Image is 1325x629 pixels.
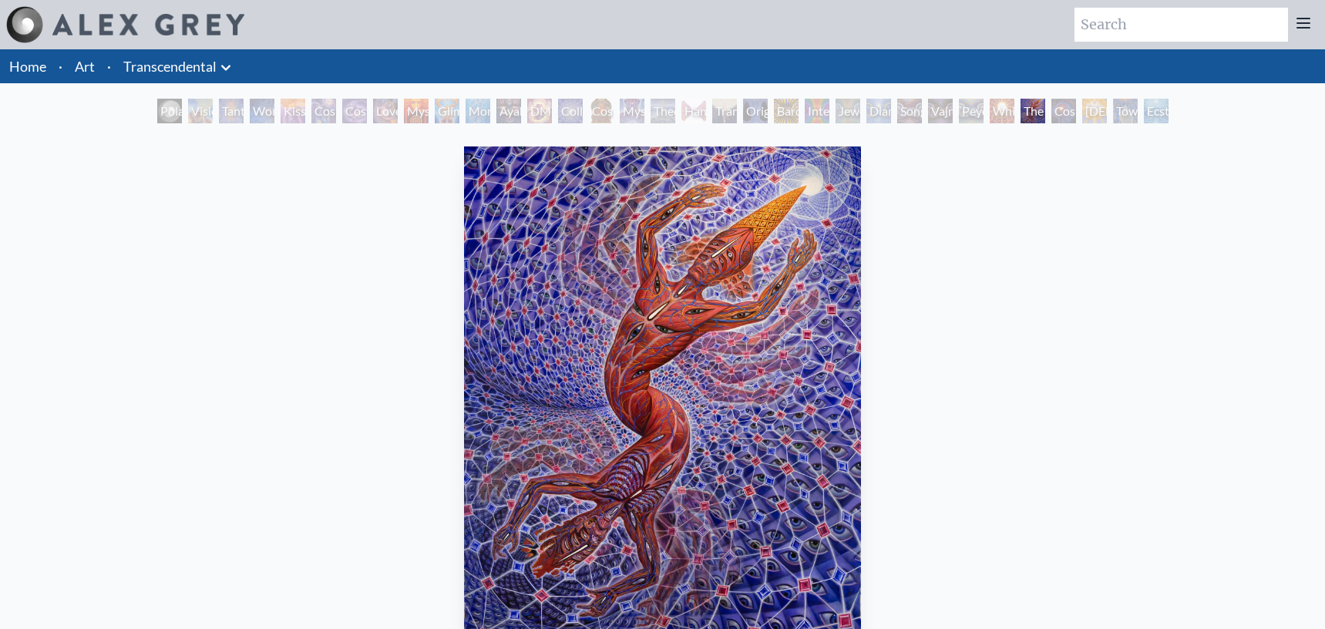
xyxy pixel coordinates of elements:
[651,99,675,123] div: Theologue
[1144,99,1169,123] div: Ecstasy
[1113,99,1138,123] div: Toward the One
[558,99,583,123] div: Collective Vision
[342,99,367,123] div: Cosmic Artist
[1082,99,1107,123] div: [DEMOGRAPHIC_DATA]
[1074,8,1288,42] input: Search
[1051,99,1076,123] div: Cosmic Consciousness
[123,55,217,77] a: Transcendental
[866,99,891,123] div: Diamond Being
[435,99,459,123] div: Glimpsing the Empyrean
[990,99,1014,123] div: White Light
[9,58,46,75] a: Home
[404,99,429,123] div: Mysteriosa 2
[219,99,244,123] div: Tantra
[311,99,336,123] div: Cosmic Creativity
[188,99,213,123] div: Visionary Origin of Language
[774,99,799,123] div: Bardo Being
[466,99,490,123] div: Monochord
[928,99,953,123] div: Vajra Being
[712,99,737,123] div: Transfiguration
[589,99,614,123] div: Cosmic [DEMOGRAPHIC_DATA]
[805,99,829,123] div: Interbeing
[496,99,521,123] div: Ayahuasca Visitation
[743,99,768,123] div: Original Face
[250,99,274,123] div: Wonder
[281,99,305,123] div: Kiss of the [MEDICAL_DATA]
[101,49,117,83] li: ·
[527,99,552,123] div: DMT - The Spirit Molecule
[1021,99,1045,123] div: The Great Turn
[75,55,95,77] a: Art
[836,99,860,123] div: Jewel Being
[52,49,69,83] li: ·
[897,99,922,123] div: Song of Vajra Being
[620,99,644,123] div: Mystic Eye
[959,99,984,123] div: Peyote Being
[681,99,706,123] div: Hands that See
[373,99,398,123] div: Love is a Cosmic Force
[157,99,182,123] div: Polar Unity Spiral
